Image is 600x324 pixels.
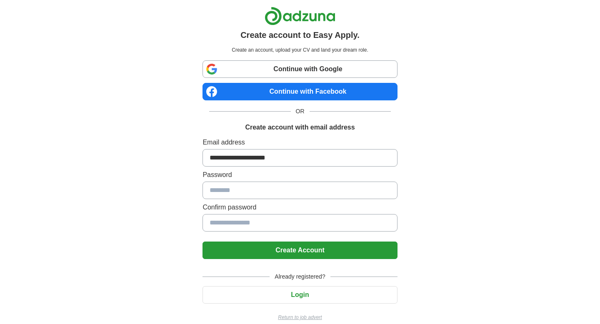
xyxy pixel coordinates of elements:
[202,83,397,100] a: Continue with Facebook
[204,46,395,54] p: Create an account, upload your CV and land your dream role.
[291,107,310,116] span: OR
[202,242,397,259] button: Create Account
[270,272,330,281] span: Already registered?
[240,29,360,41] h1: Create account to Easy Apply.
[202,202,397,212] label: Confirm password
[202,137,397,147] label: Email address
[202,170,397,180] label: Password
[202,291,397,298] a: Login
[202,286,397,304] button: Login
[202,314,397,321] a: Return to job advert
[202,60,397,78] a: Continue with Google
[265,7,335,25] img: Adzuna logo
[245,122,355,132] h1: Create account with email address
